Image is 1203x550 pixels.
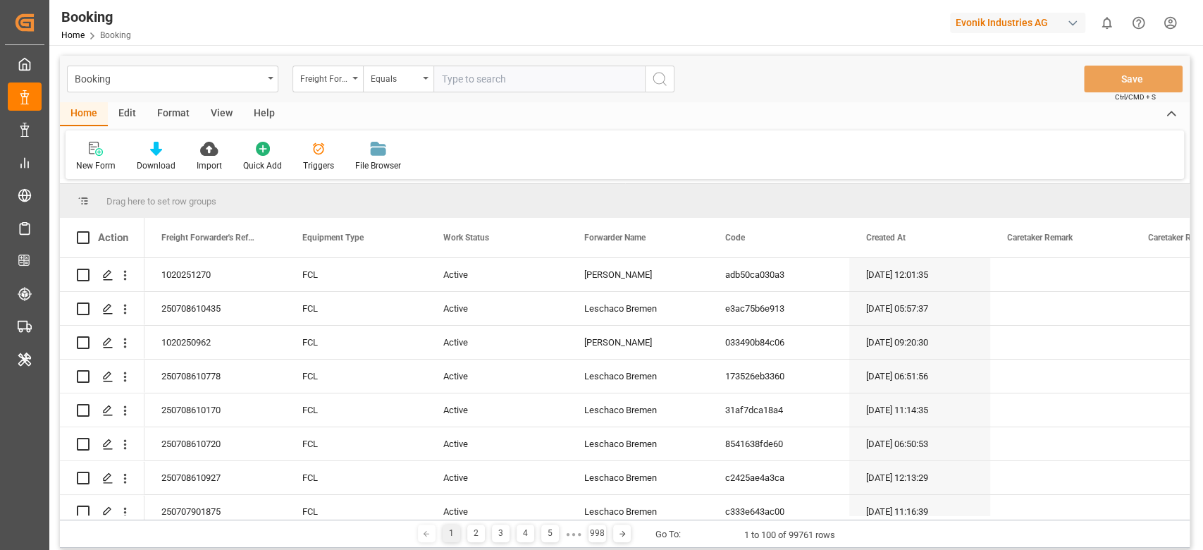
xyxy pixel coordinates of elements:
div: Help [243,102,285,126]
div: 250707901875 [144,495,285,528]
div: Active [426,326,567,359]
div: Home [60,102,108,126]
div: FCL [285,461,426,494]
div: Leschaco Bremen [567,461,708,494]
a: Home [61,30,85,40]
div: Press SPACE to select this row. [60,461,144,495]
div: 3 [492,525,510,542]
div: [DATE] 06:50:53 [849,427,990,460]
div: Format [147,102,200,126]
div: Evonik Industries AG [950,13,1085,33]
span: Created At [866,233,906,243]
div: [PERSON_NAME] [567,258,708,291]
div: 1 [443,525,460,542]
div: 8541638fde60 [708,427,849,460]
div: Active [426,292,567,325]
div: ● ● ● [566,529,581,539]
div: Triggers [303,159,334,172]
div: 250708610720 [144,427,285,460]
div: 033490b84c06 [708,326,849,359]
span: Freight Forwarder's Reference No. [161,233,256,243]
div: Equals [371,69,419,85]
div: Press SPACE to select this row. [60,360,144,393]
div: Active [426,360,567,393]
span: Caretaker Remark [1007,233,1073,243]
div: Leschaco Bremen [567,292,708,325]
div: [DATE] 11:16:39 [849,495,990,528]
div: FCL [285,360,426,393]
div: New Form [76,159,116,172]
div: 173526eb3360 [708,360,849,393]
div: FCL [285,427,426,460]
div: 250708610927 [144,461,285,494]
div: FCL [285,292,426,325]
span: Code [725,233,745,243]
div: 998 [588,525,606,542]
div: Press SPACE to select this row. [60,258,144,292]
span: Drag here to set row groups [106,196,216,207]
div: [PERSON_NAME] [567,326,708,359]
div: FCL [285,393,426,427]
div: Press SPACE to select this row. [60,427,144,461]
div: [DATE] 12:13:29 [849,461,990,494]
div: 250708610778 [144,360,285,393]
div: Leschaco Bremen [567,495,708,528]
div: Press SPACE to select this row. [60,393,144,427]
span: Work Status [443,233,489,243]
div: [DATE] 05:57:37 [849,292,990,325]
span: Equipment Type [302,233,364,243]
button: Help Center [1123,7,1154,39]
div: Import [197,159,222,172]
button: Save [1084,66,1183,92]
button: open menu [67,66,278,92]
div: Action [98,231,128,244]
div: FCL [285,326,426,359]
button: show 0 new notifications [1091,7,1123,39]
div: Download [137,159,175,172]
div: 2 [467,525,485,542]
div: Leschaco Bremen [567,393,708,427]
div: File Browser [355,159,401,172]
div: c2425ae4a3ca [708,461,849,494]
button: open menu [363,66,433,92]
div: Active [426,495,567,528]
div: [DATE] 09:20:30 [849,326,990,359]
div: FCL [285,495,426,528]
div: Freight Forwarder's Reference No. [300,69,348,85]
div: Booking [61,6,131,28]
div: Press SPACE to select this row. [60,495,144,529]
div: Active [426,258,567,291]
div: Go To: [655,527,681,542]
div: 4 [517,525,534,542]
div: 1020251270 [144,258,285,291]
div: Booking [75,69,263,87]
div: View [200,102,243,126]
div: Leschaco Bremen [567,427,708,460]
div: 31af7dca18a4 [708,393,849,427]
button: open menu [292,66,363,92]
div: Active [426,427,567,460]
div: [DATE] 06:51:56 [849,360,990,393]
div: Leschaco Bremen [567,360,708,393]
div: 1 to 100 of 99761 rows [744,528,835,542]
div: 250708610435 [144,292,285,325]
input: Type to search [433,66,645,92]
div: adb50ca030a3 [708,258,849,291]
div: Press SPACE to select this row. [60,292,144,326]
div: e3ac75b6e913 [708,292,849,325]
div: 5 [541,525,559,542]
div: [DATE] 11:14:35 [849,393,990,427]
div: Active [426,461,567,494]
div: 250708610170 [144,393,285,427]
span: Forwarder Name [584,233,646,243]
div: [DATE] 12:01:35 [849,258,990,291]
button: Evonik Industries AG [950,9,1091,36]
span: Ctrl/CMD + S [1115,92,1156,102]
div: c333e643ac00 [708,495,849,528]
div: Active [426,393,567,427]
div: FCL [285,258,426,291]
div: Press SPACE to select this row. [60,326,144,360]
div: Edit [108,102,147,126]
div: Quick Add [243,159,282,172]
div: 1020250962 [144,326,285,359]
